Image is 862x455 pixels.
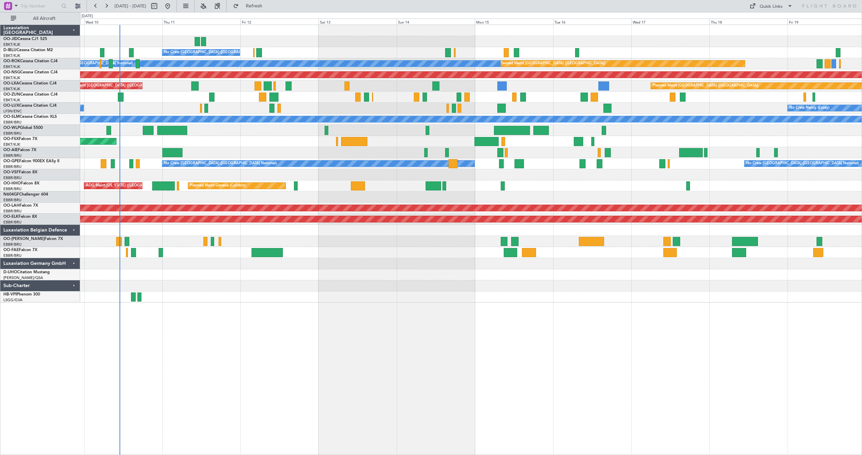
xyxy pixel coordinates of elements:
div: No Crew [GEOGRAPHIC_DATA] ([GEOGRAPHIC_DATA] National) [164,47,277,58]
span: D-IBLU [3,48,16,52]
a: OO-ROKCessna Citation CJ4 [3,59,58,63]
span: OO-ZUN [3,93,20,97]
a: OO-AIEFalcon 7X [3,148,36,152]
a: HB-VPIPhenom 300 [3,292,40,296]
a: OO-SLMCessna Citation XLS [3,115,57,119]
button: All Aircraft [7,13,73,24]
span: OO-LUX [3,104,19,108]
div: Thu 11 [162,19,240,25]
div: Sun 14 [397,19,475,25]
a: D-IBLUCessna Citation M2 [3,48,53,52]
span: OO-VSF [3,170,19,174]
a: OO-VSFFalcon 8X [3,170,37,174]
div: Planned Maint [GEOGRAPHIC_DATA] ([GEOGRAPHIC_DATA]) [499,59,605,69]
a: LSGG/GVA [3,297,23,303]
span: OO-AIE [3,148,18,152]
button: Quick Links [746,1,796,11]
div: [DATE] [81,13,93,19]
span: D-IJHO [3,270,17,274]
a: EBBR/BRU [3,209,22,214]
a: OO-LXACessna Citation CJ4 [3,81,57,85]
a: EBBR/BRU [3,153,22,158]
a: EBKT/KJK [3,75,20,80]
a: EBKT/KJK [3,98,20,103]
div: AOG Maint [US_STATE] ([GEOGRAPHIC_DATA]) [86,181,167,191]
div: Quick Links [760,3,783,10]
span: OO-WLP [3,126,20,130]
a: EBKT/KJK [3,64,20,69]
span: OO-SLM [3,115,20,119]
div: Planned Maint [GEOGRAPHIC_DATA] ([GEOGRAPHIC_DATA]) [653,81,759,91]
span: OO-FAE [3,248,19,252]
a: EBBR/BRU [3,198,22,203]
span: OO-ROK [3,59,20,63]
span: HB-VPI [3,292,16,296]
span: OO-LAH [3,204,20,208]
div: No Crew [GEOGRAPHIC_DATA] ([GEOGRAPHIC_DATA] National) [746,159,859,169]
span: All Aircraft [18,16,71,21]
a: EBBR/BRU [3,120,22,125]
div: Sat 13 [319,19,397,25]
a: EBKT/KJK [3,42,20,47]
div: Thu 18 [709,19,788,25]
button: Refresh [230,1,270,11]
a: EBKT/KJK [3,142,20,147]
a: OO-ZUNCessna Citation CJ4 [3,93,58,97]
a: D-IJHOCitation Mustang [3,270,50,274]
div: Tue 16 [553,19,631,25]
a: OO-ELKFalcon 8X [3,215,37,219]
a: EBBR/BRU [3,242,22,247]
a: OO-GPEFalcon 900EX EASy II [3,159,59,163]
span: N604GF [3,193,19,197]
a: OO-NSGCessna Citation CJ4 [3,70,58,74]
a: OO-WLPGlobal 5500 [3,126,43,130]
a: OO-[PERSON_NAME]Falcon 7X [3,237,63,241]
span: OO-HHO [3,181,21,185]
a: OO-FAEFalcon 7X [3,248,37,252]
span: OO-GPE [3,159,19,163]
div: Wed 10 [84,19,162,25]
span: OO-LXA [3,81,19,85]
div: No Crew Nancy (Essey) [789,103,829,113]
input: Trip Number [21,1,59,11]
a: EBBR/BRU [3,186,22,191]
a: OO-LUXCessna Citation CJ4 [3,104,57,108]
div: Fri 12 [240,19,319,25]
a: OO-HHOFalcon 8X [3,181,39,185]
a: EBBR/BRU [3,253,22,258]
span: OO-JID [3,37,18,41]
a: EBKT/KJK [3,53,20,58]
a: EBBR/BRU [3,175,22,180]
a: EBBR/BRU [3,220,22,225]
span: OO-NSG [3,70,20,74]
a: EBBR/BRU [3,131,22,136]
div: Wed 17 [631,19,709,25]
span: Refresh [240,4,268,8]
a: EBKT/KJK [3,86,20,92]
a: [PERSON_NAME]/QSA [3,275,43,280]
div: Planned Maint [GEOGRAPHIC_DATA] ([GEOGRAPHIC_DATA] National) [61,81,183,91]
a: OO-LAHFalcon 7X [3,204,38,208]
a: N604GFChallenger 604 [3,193,48,197]
span: [DATE] - [DATE] [114,3,146,9]
span: OO-FSX [3,137,19,141]
a: OO-JIDCessna CJ1 525 [3,37,47,41]
div: Planned Maint Geneva (Cointrin) [190,181,245,191]
span: OO-[PERSON_NAME] [3,237,44,241]
span: OO-ELK [3,215,19,219]
a: EBBR/BRU [3,164,22,169]
div: Mon 15 [475,19,553,25]
div: No Crew [GEOGRAPHIC_DATA] ([GEOGRAPHIC_DATA] National) [164,159,277,169]
a: OO-FSXFalcon 7X [3,137,37,141]
a: LFSN/ENC [3,109,22,114]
